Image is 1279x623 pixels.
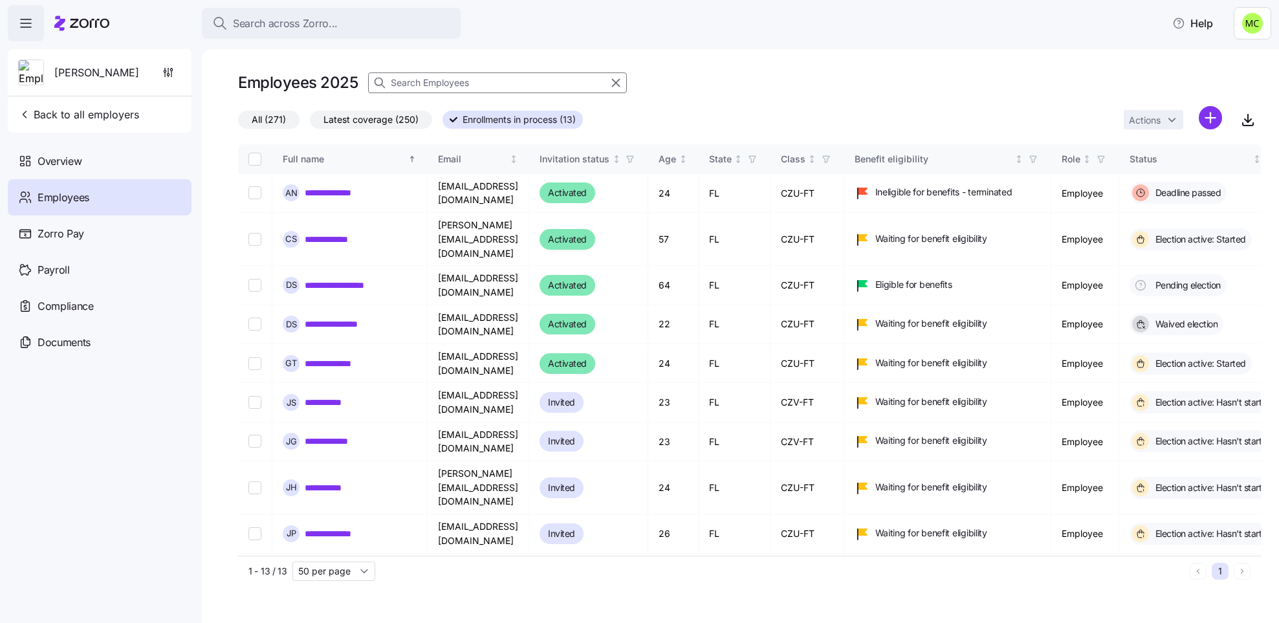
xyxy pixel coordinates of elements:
span: Invited [548,526,575,541]
span: Waived election [1152,318,1218,331]
span: Election active: Hasn't started [1152,435,1273,448]
a: Payroll [8,252,191,288]
td: CZU-FT [771,266,844,305]
span: Zorro Pay [38,226,84,242]
span: J P [287,529,296,538]
td: Employee [1051,422,1119,461]
span: Election active: Started [1152,357,1246,370]
a: Overview [8,143,191,179]
td: 57 [648,213,699,266]
th: AgeNot sorted [648,144,699,174]
td: Employee [1051,213,1119,266]
button: Back to all employers [13,102,144,127]
input: Select record 9 [248,527,261,540]
span: Back to all employers [18,107,139,122]
img: fb6fbd1e9160ef83da3948286d18e3ea [1242,13,1263,34]
span: Election active: Hasn't started [1152,527,1273,540]
div: Not sorted [612,155,621,164]
td: 22 [648,305,699,344]
td: Employee [1051,305,1119,344]
span: D S [286,320,297,329]
span: 1 - 13 / 13 [248,565,287,578]
td: Employee [1051,266,1119,305]
td: FL [699,514,771,553]
td: [EMAIL_ADDRESS][DOMAIN_NAME] [428,422,529,461]
div: Not sorted [679,155,688,164]
td: FL [699,174,771,213]
svg: add icon [1199,106,1222,129]
div: Invitation status [540,152,609,166]
span: G T [285,359,297,367]
input: Search Employees [368,72,627,93]
td: Employee [1051,344,1119,383]
th: ClassNot sorted [771,144,844,174]
td: Employee [1051,554,1119,593]
div: Not sorted [1014,155,1023,164]
input: Select all records [248,153,261,166]
td: [EMAIL_ADDRESS][DOMAIN_NAME] [428,174,529,213]
span: Waiting for benefit eligibility [875,317,987,330]
input: Select record 3 [248,279,261,292]
span: Ineligible for benefits - terminated [875,186,1012,199]
div: Role [1062,152,1080,166]
td: Employee [1051,383,1119,422]
span: Activated [548,232,587,247]
span: Overview [38,153,82,169]
button: Next page [1234,563,1251,580]
td: CZU-FT [771,305,844,344]
span: Enrollments in process (13) [463,111,576,128]
span: Waiting for benefit eligibility [875,527,987,540]
input: Select record 6 [248,396,261,409]
th: Benefit eligibilityNot sorted [844,144,1051,174]
div: Class [781,152,805,166]
span: Eligible for benefits [875,278,952,291]
td: [EMAIL_ADDRESS][DOMAIN_NAME] [428,344,529,383]
span: C S [285,235,297,243]
a: Zorro Pay [8,215,191,252]
span: Latest coverage (250) [323,111,419,128]
span: Employees [38,190,89,206]
span: Waiting for benefit eligibility [875,481,987,494]
input: Select record 4 [248,318,261,331]
a: Employees [8,179,191,215]
td: 23 [648,422,699,461]
span: All (271) [252,111,286,128]
div: Full name [283,152,406,166]
td: CZU-FT [771,461,844,514]
td: CZU-FT [771,514,844,553]
div: Benefit eligibility [855,152,1012,166]
td: FL [699,461,771,514]
td: [EMAIL_ADDRESS][DOMAIN_NAME] [428,383,529,422]
span: Help [1172,16,1213,31]
td: 26 [648,514,699,553]
input: Select record 5 [248,357,261,370]
div: Not sorted [734,155,743,164]
td: 24 [648,344,699,383]
h1: Employees 2025 [238,72,358,93]
td: CZV-FT [771,383,844,422]
span: [PERSON_NAME] [54,65,139,81]
span: Waiting for benefit eligibility [875,232,987,245]
span: Invited [548,433,575,449]
a: Documents [8,324,191,360]
div: Sorted ascending [408,155,417,164]
span: Deadline passed [1152,186,1221,199]
span: J G [286,437,297,446]
span: Pending election [1152,279,1221,292]
td: 24 [648,461,699,514]
span: Election active: Hasn't started [1152,481,1273,494]
th: RoleNot sorted [1051,144,1119,174]
span: Documents [38,334,91,351]
button: 1 [1212,563,1229,580]
button: Help [1162,10,1223,36]
div: Not sorted [1252,155,1262,164]
td: CZU-FT [771,344,844,383]
span: Waiting for benefit eligibility [875,434,987,447]
td: CZV-FT [771,422,844,461]
td: FL [699,305,771,344]
td: Employee [1051,461,1119,514]
button: Previous page [1190,563,1207,580]
span: Activated [548,185,587,201]
input: Select record 8 [248,481,261,494]
span: Actions [1129,116,1161,125]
